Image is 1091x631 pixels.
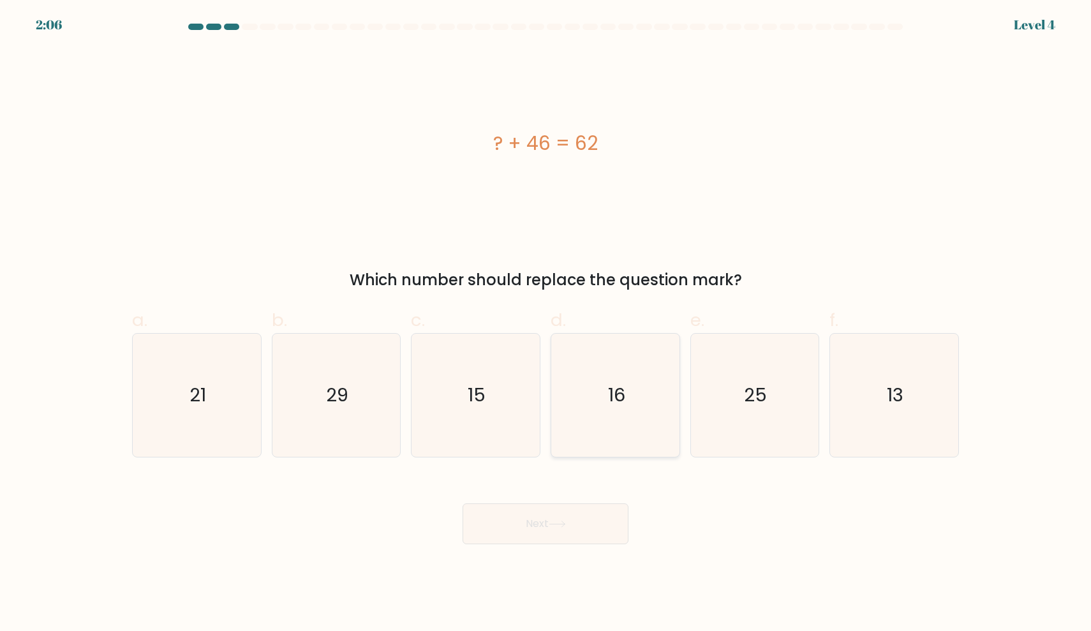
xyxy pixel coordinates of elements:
div: ? + 46 = 62 [132,129,959,158]
text: 13 [887,382,904,408]
span: c. [411,308,425,332]
span: f. [829,308,838,332]
span: b. [272,308,287,332]
span: a. [132,308,147,332]
text: 25 [745,382,768,408]
div: Level 4 [1014,15,1055,34]
div: Which number should replace the question mark? [140,269,951,292]
button: Next [463,503,628,544]
text: 15 [468,382,486,408]
span: d. [551,308,566,332]
span: e. [690,308,704,332]
text: 29 [326,382,348,408]
div: 2:06 [36,15,62,34]
text: 21 [189,382,206,408]
text: 16 [608,382,625,408]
